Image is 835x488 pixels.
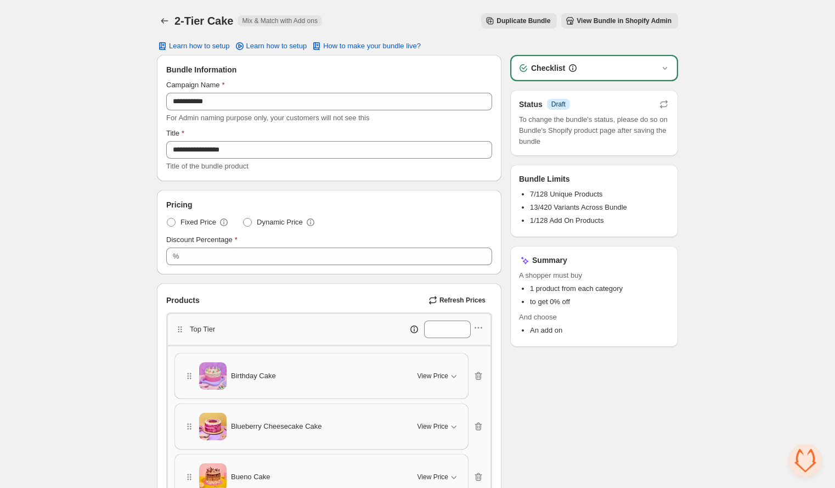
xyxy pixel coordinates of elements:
[417,422,448,431] span: View Price
[166,199,192,210] span: Pricing
[257,217,303,228] span: Dynamic Price
[530,190,602,198] span: 7/128 Unique Products
[530,283,669,294] li: 1 product from each category
[174,14,233,27] h1: 2-Tier Cake
[190,324,215,335] p: Top Tier
[481,13,557,29] button: Duplicate Bundle
[519,270,669,281] span: A shopper must buy
[166,295,200,306] span: Products
[530,296,669,307] li: to get 0% off
[304,38,427,54] button: How to make your bundle live?
[417,372,448,380] span: View Price
[166,234,238,245] label: Discount Percentage
[530,325,669,336] li: An add on
[411,367,466,385] button: View Price
[519,173,570,184] h3: Bundle Limits
[199,413,227,440] img: Blueberry Cheesecake Cake
[166,114,369,122] span: For Admin naming purpose only, your customers will not see this
[157,13,172,29] button: Back
[530,203,627,211] span: 13/420 Variants Across Bundle
[231,421,321,432] span: Blueberry Cheesecake Cake
[411,468,466,486] button: View Price
[231,371,276,382] span: Birthday Cake
[199,362,227,390] img: Birthday Cake
[424,293,492,308] button: Refresh Prices
[323,42,421,51] span: How to make your bundle live?
[173,251,179,262] div: %
[166,80,225,91] label: Campaign Name
[246,42,307,51] span: Learn how to setup
[231,472,270,483] span: Bueno Cake
[519,99,543,110] h3: Status
[551,100,566,109] span: Draft
[497,16,550,25] span: Duplicate Bundle
[789,444,822,477] a: Open chat
[166,128,184,139] label: Title
[530,216,603,225] span: 1/128 Add On Products
[228,38,314,54] a: Learn how to setup
[417,473,448,481] span: View Price
[532,255,567,266] h3: Summary
[150,38,236,54] button: Learn how to setup
[519,114,669,147] span: To change the bundle's status, please do so on Bundle's Shopify product page after saving the bundle
[411,418,466,435] button: View Price
[531,63,565,74] h3: Checklist
[166,64,236,75] span: Bundle Information
[180,217,216,228] span: Fixed Price
[577,16,672,25] span: View Bundle in Shopify Admin
[242,16,317,25] span: Mix & Match with Add ons
[561,13,678,29] button: View Bundle in Shopify Admin
[166,162,249,170] span: Title of the bundle product
[169,42,230,51] span: Learn how to setup
[519,312,669,323] span: And choose
[439,296,486,305] span: Refresh Prices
